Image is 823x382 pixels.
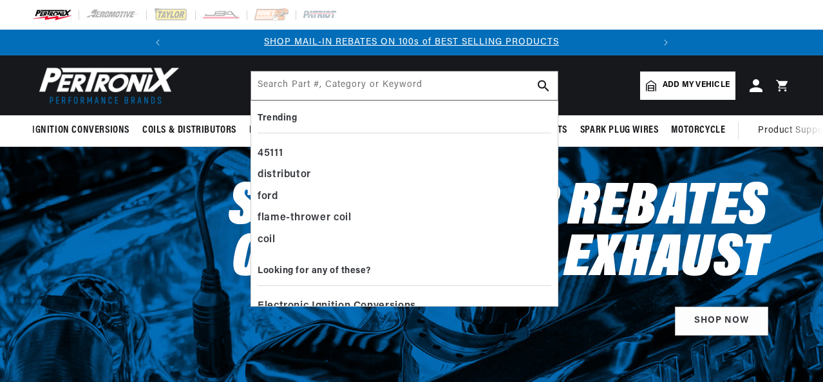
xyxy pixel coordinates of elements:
summary: Ignition Conversions [32,115,136,146]
a: Add my vehicle [640,72,735,100]
b: Trending [258,113,297,123]
a: SHOP NOW [675,307,768,336]
button: search button [529,72,558,100]
span: Headers, Exhausts & Components [249,124,400,137]
span: Add my vehicle [663,79,730,91]
a: SHOP MAIL-IN REBATES ON 100s of BEST SELLING PRODUCTS [264,37,559,47]
button: Translation missing: en.sections.announcements.previous_announcement [145,30,171,55]
div: ford [258,186,551,208]
div: flame-thrower coil [258,207,551,229]
img: Pertronix [32,63,180,108]
div: 45111 [258,143,551,165]
span: Electronic Ignition Conversions [258,298,416,316]
summary: Headers, Exhausts & Components [243,115,406,146]
span: Ignition Conversions [32,124,129,137]
summary: Motorcycle [665,115,732,146]
summary: Coils & Distributors [136,115,243,146]
div: distributor [258,164,551,186]
summary: Spark Plug Wires [574,115,665,146]
div: coil [258,229,551,251]
button: Translation missing: en.sections.announcements.next_announcement [653,30,679,55]
b: Looking for any of these? [258,266,371,276]
span: Motorcycle [671,124,725,137]
span: Coils & Distributors [142,124,236,137]
div: 1 of 2 [171,35,653,50]
input: Search Part #, Category or Keyword [251,72,558,100]
div: Announcement [171,35,653,50]
h2: Shop Summer Rebates on Ignition & Exhaust [229,183,768,286]
span: Spark Plug Wires [580,124,659,137]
